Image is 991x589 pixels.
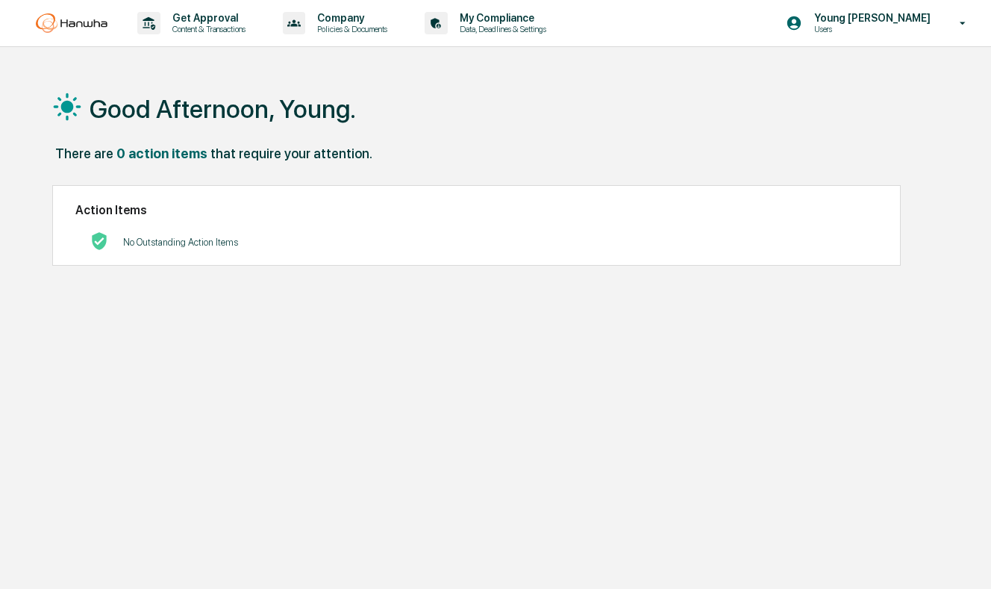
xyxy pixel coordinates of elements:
[36,13,107,33] img: logo
[305,24,395,34] p: Policies & Documents
[55,146,113,161] div: There are
[448,24,554,34] p: Data, Deadlines & Settings
[116,146,207,161] div: 0 action items
[802,24,938,34] p: Users
[448,12,554,24] p: My Compliance
[305,12,395,24] p: Company
[90,232,108,250] img: No Actions logo
[160,24,253,34] p: Content & Transactions
[210,146,372,161] div: that require your attention.
[802,12,938,24] p: Young [PERSON_NAME]
[90,94,356,124] h1: Good Afternoon, Young.
[123,237,238,248] p: No Outstanding Action Items
[75,203,878,217] h2: Action Items
[160,12,253,24] p: Get Approval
